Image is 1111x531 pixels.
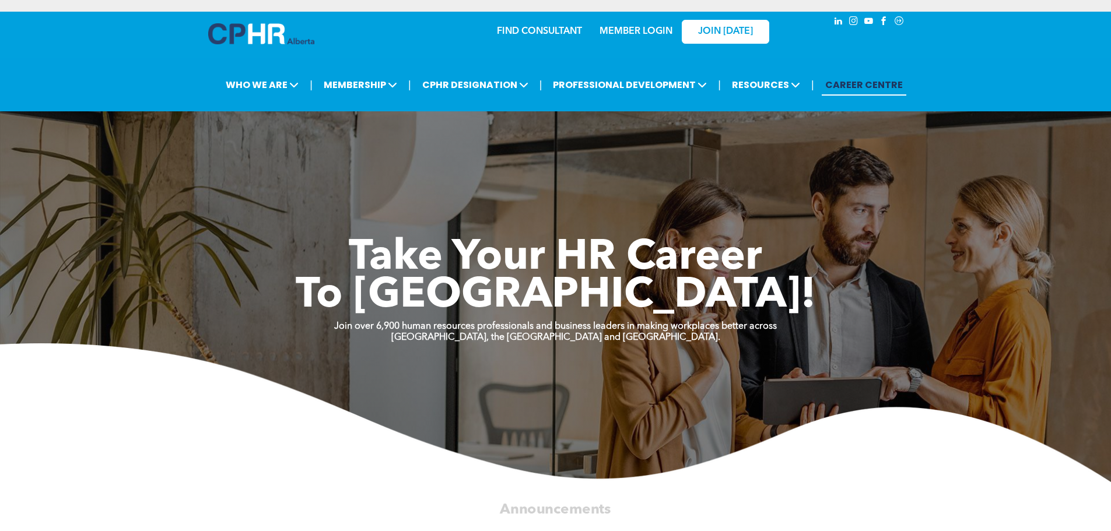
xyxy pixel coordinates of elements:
li: | [811,73,814,97]
span: Take Your HR Career [349,237,762,279]
a: instagram [847,15,860,30]
strong: Join over 6,900 human resources professionals and business leaders in making workplaces better ac... [334,322,777,331]
span: Announcements [500,502,611,516]
a: youtube [863,15,875,30]
span: To [GEOGRAPHIC_DATA]! [296,275,816,317]
span: MEMBERSHIP [320,74,401,96]
img: A blue and white logo for cp alberta [208,23,314,44]
li: | [539,73,542,97]
span: PROFESSIONAL DEVELOPMENT [549,74,710,96]
a: Social network [893,15,906,30]
span: RESOURCES [728,74,804,96]
li: | [310,73,313,97]
a: linkedin [832,15,845,30]
strong: [GEOGRAPHIC_DATA], the [GEOGRAPHIC_DATA] and [GEOGRAPHIC_DATA]. [391,333,720,342]
span: WHO WE ARE [222,74,302,96]
li: | [718,73,721,97]
a: MEMBER LOGIN [600,27,672,36]
a: facebook [878,15,891,30]
span: JOIN [DATE] [698,26,753,37]
a: CAREER CENTRE [822,74,906,96]
a: FIND CONSULTANT [497,27,582,36]
span: CPHR DESIGNATION [419,74,532,96]
a: JOIN [DATE] [682,20,769,44]
li: | [408,73,411,97]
